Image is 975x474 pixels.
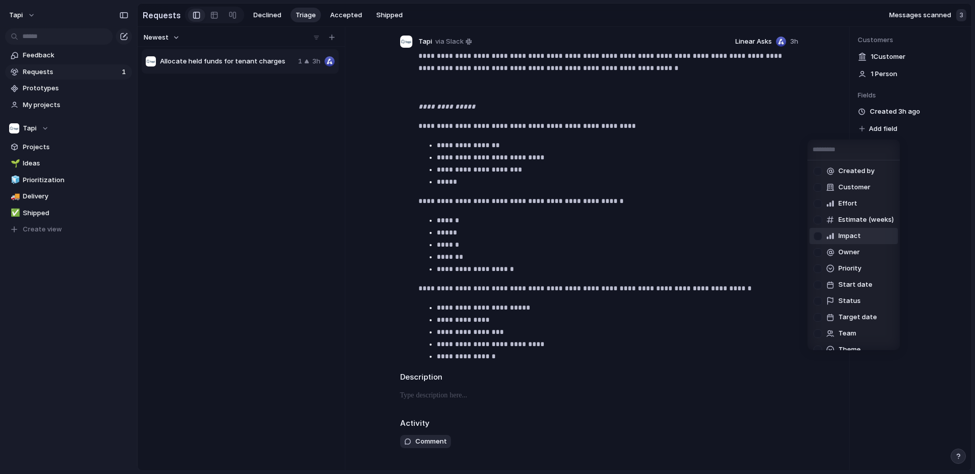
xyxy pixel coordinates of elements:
[838,215,894,225] span: Estimate (weeks)
[838,231,861,241] span: Impact
[838,263,861,274] span: Priority
[838,328,856,338] span: Team
[838,280,872,290] span: Start date
[838,345,861,355] span: Theme
[838,182,870,192] span: Customer
[838,247,860,257] span: Owner
[838,166,874,176] span: Created by
[838,198,857,209] span: Effort
[838,296,861,306] span: Status
[838,312,877,322] span: Target date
